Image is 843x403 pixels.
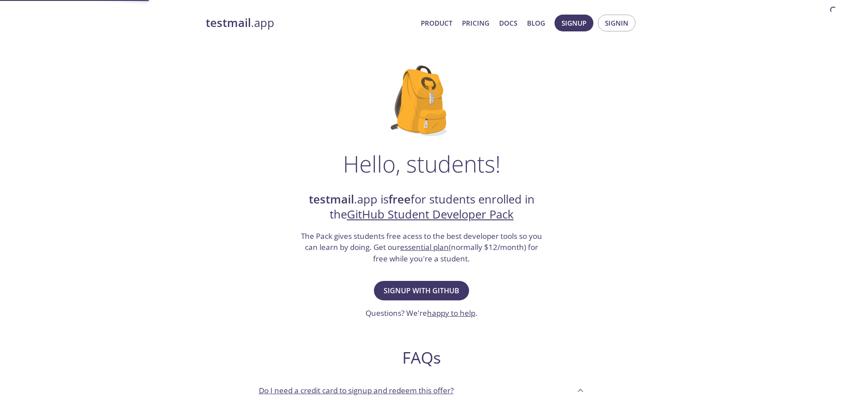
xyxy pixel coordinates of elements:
h3: Questions? We're . [366,307,477,319]
a: Blog [527,17,545,29]
a: happy to help [427,308,475,318]
a: testmail.app [206,15,414,31]
a: Docs [499,17,517,29]
h3: The Pack gives students free acess to the best developer tools so you can learn by doing. Get our... [300,230,543,265]
div: Do I need a credit card to signup and redeem this offer? [252,378,592,402]
button: Signin [598,15,635,31]
strong: testmail [309,192,354,207]
a: Pricing [462,17,489,29]
a: Product [421,17,452,29]
strong: free [389,192,411,207]
h1: Hello, students! [343,150,500,177]
h2: .app is for students enrolled in the [300,192,543,223]
h2: FAQs [252,348,592,368]
img: github-student-backpack.png [391,65,452,136]
strong: testmail [206,15,251,31]
span: Signup with GitHub [384,284,459,297]
a: GitHub Student Developer Pack [347,207,514,222]
span: Signin [605,17,628,29]
a: essential plan [400,242,449,252]
button: Signup [554,15,593,31]
p: Do I need a credit card to signup and redeem this offer? [259,385,454,396]
span: Signup [562,17,586,29]
button: Signup with GitHub [374,281,469,300]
